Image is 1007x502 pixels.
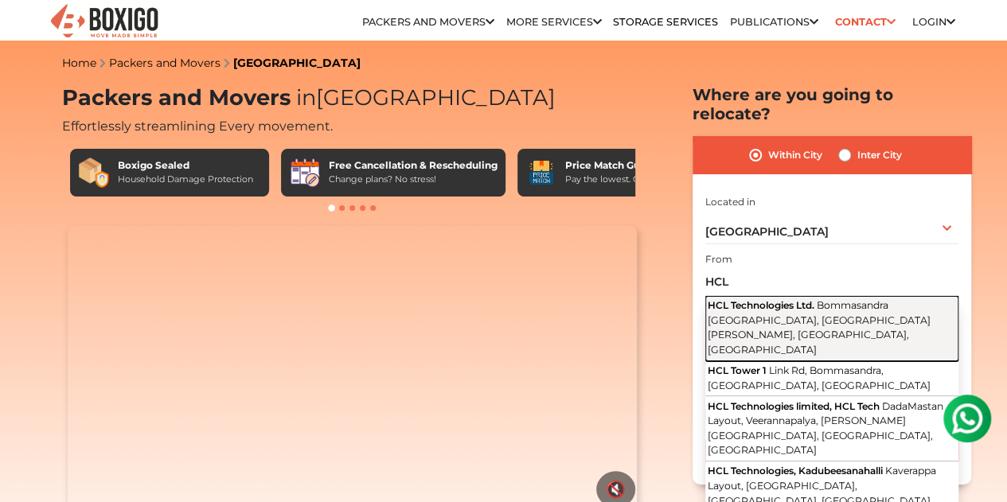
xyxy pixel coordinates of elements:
[705,224,829,239] span: [GEOGRAPHIC_DATA]
[62,56,96,70] a: Home
[708,400,880,412] span: HCL Technologies limited, HCL Tech
[78,157,110,189] img: Boxigo Sealed
[705,195,755,209] label: Located in
[118,173,253,186] div: Household Damage Protection
[705,361,958,397] button: HCL Tower 1 Link Rd, Bommasandra, [GEOGRAPHIC_DATA], [GEOGRAPHIC_DATA]
[362,16,494,28] a: Packers and Movers
[109,56,221,70] a: Packers and Movers
[829,10,900,34] a: Contact
[730,16,818,28] a: Publications
[16,16,48,48] img: whatsapp-icon.svg
[565,158,686,173] div: Price Match Guarantee
[118,158,253,173] div: Boxigo Sealed
[62,85,643,111] h1: Packers and Movers
[708,299,814,311] span: HCL Technologies Ltd.
[911,16,954,28] a: Login
[49,2,160,41] img: Boxigo
[705,296,958,361] button: HCL Technologies Ltd. Bommasandra [GEOGRAPHIC_DATA], [GEOGRAPHIC_DATA][PERSON_NAME], [GEOGRAPHIC_...
[613,16,718,28] a: Storage Services
[296,84,316,111] span: in
[708,299,931,356] span: Bommasandra [GEOGRAPHIC_DATA], [GEOGRAPHIC_DATA][PERSON_NAME], [GEOGRAPHIC_DATA], [GEOGRAPHIC_DATA]
[506,16,602,28] a: More services
[768,146,822,165] label: Within City
[62,119,333,134] span: Effortlessly streamlining Every movement.
[329,173,498,186] div: Change plans? No stress!
[708,465,883,477] span: HCL Technologies, Kadubeesanahalli
[708,364,767,376] span: HCL Tower 1
[708,364,931,391] span: Link Rd, Bommasandra, [GEOGRAPHIC_DATA], [GEOGRAPHIC_DATA]
[693,85,971,123] h2: Where are you going to relocate?
[525,157,557,189] img: Price Match Guarantee
[857,146,902,165] label: Inter City
[289,157,321,189] img: Free Cancellation & Rescheduling
[705,268,958,296] input: Select Building or Nearest Landmark
[233,56,361,70] a: [GEOGRAPHIC_DATA]
[705,396,958,461] button: HCL Technologies limited, HCL Tech DadaMastan Layout, Veerannapalya, [PERSON_NAME][GEOGRAPHIC_DAT...
[565,173,686,186] div: Pay the lowest. Guaranteed!
[329,158,498,173] div: Free Cancellation & Rescheduling
[291,84,556,111] span: [GEOGRAPHIC_DATA]
[705,252,732,267] label: From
